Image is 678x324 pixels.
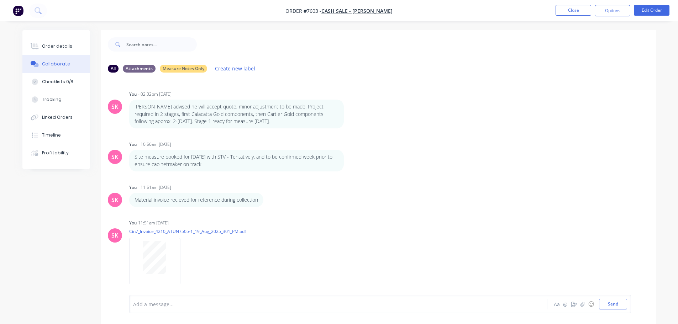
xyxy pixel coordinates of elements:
[595,5,630,16] button: Options
[556,5,591,16] button: Close
[42,61,70,67] div: Collaborate
[553,300,561,308] button: Aa
[22,108,90,126] button: Linked Orders
[138,220,169,226] div: 11:51am [DATE]
[111,231,118,240] div: SK
[135,103,338,125] p: [PERSON_NAME] advised he will accept quote, minor adjustment to be made. Project required in 2 st...
[42,132,61,138] div: Timeline
[634,5,669,16] button: Edit Order
[129,141,137,148] div: You
[111,153,118,161] div: SK
[599,299,627,309] button: Send
[42,114,73,121] div: Linked Orders
[22,73,90,91] button: Checklists 0/8
[42,43,72,49] div: Order details
[129,91,137,97] div: You
[22,37,90,55] button: Order details
[135,196,258,203] p: Material invoice recieved for reference during collection
[111,196,118,204] div: SK
[561,300,570,308] button: @
[42,150,69,156] div: Profitability
[321,7,393,14] a: Cash Sale - [PERSON_NAME]
[129,228,246,234] p: Cin7_Invoice_4210_ATUN7505-1_19_Aug_2025_301_PM.pdf
[13,5,23,16] img: Factory
[211,64,259,73] button: Create new label
[42,96,62,103] div: Tracking
[108,65,119,73] div: All
[42,79,73,85] div: Checklists 0/8
[129,220,137,226] div: You
[22,55,90,73] button: Collaborate
[123,65,156,73] div: Attachments
[111,102,118,111] div: SK
[654,300,671,317] iframe: Intercom live chat
[22,144,90,162] button: Profitability
[135,153,338,168] p: Site measure booked for [DATE] with STV - Tentatively, and to be confirmed week prior to ensure c...
[587,300,595,308] button: ☺
[138,184,171,191] div: - 11:51am [DATE]
[138,91,172,97] div: - 02:32pm [DATE]
[138,141,171,148] div: - 10:56am [DATE]
[129,184,137,191] div: You
[285,7,321,14] span: Order #7603 -
[160,65,207,73] div: Measure Notes Only
[22,91,90,108] button: Tracking
[126,37,197,52] input: Search notes...
[22,126,90,144] button: Timeline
